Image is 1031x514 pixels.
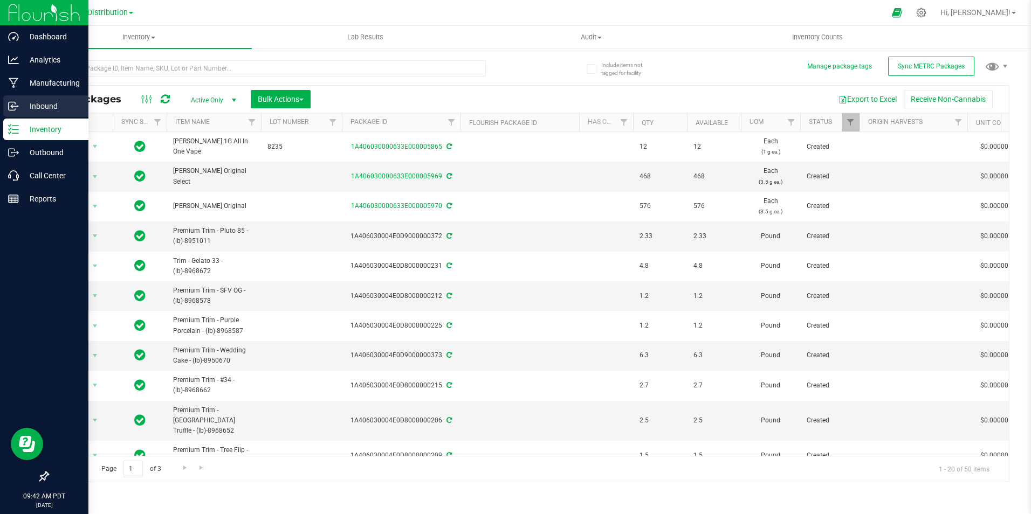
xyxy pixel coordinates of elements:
[445,232,452,240] span: Sync from Compliance System
[747,291,794,301] span: Pound
[173,445,255,466] span: Premium Trim - Tree Flip - (lb)-8968653
[11,428,43,460] iframe: Resource center
[445,143,452,150] span: Sync from Compliance System
[930,461,998,477] span: 1 - 20 of 50 items
[807,350,853,360] span: Created
[967,192,1021,221] td: $0.00000
[88,259,102,274] span: select
[134,258,146,273] span: In Sync
[640,350,681,360] span: 6.3
[445,416,452,424] span: Sync from Compliance System
[693,291,734,301] span: 1.2
[243,113,261,131] a: Filter
[19,53,84,66] p: Analytics
[88,378,102,393] span: select
[19,146,84,159] p: Outbound
[868,118,923,126] a: Origin Harvests
[340,450,462,461] div: 1A406030004E0D8000000209
[88,139,102,154] span: select
[8,101,19,112] inline-svg: Inbound
[8,193,19,204] inline-svg: Reports
[19,77,84,89] p: Manufacturing
[134,318,146,333] span: In Sync
[807,450,853,461] span: Created
[92,461,170,477] span: Page of 3
[807,231,853,241] span: Created
[26,32,252,42] span: Inventory
[19,192,84,205] p: Reports
[885,2,909,23] span: Open Ecommerce Menu
[351,143,442,150] a: 1A406030000633E000005865
[807,201,853,211] span: Created
[976,119,1008,127] a: Unit Cost
[173,375,255,395] span: Premium Trim - #34 - (lb)-8968662
[340,291,462,301] div: 1A406030004E0D8000000212
[8,124,19,135] inline-svg: Inventory
[640,450,681,461] span: 1.5
[747,166,794,186] span: Each
[340,350,462,360] div: 1A406030004E0D9000000373
[747,231,794,241] span: Pound
[258,95,304,103] span: Bulk Actions
[19,30,84,43] p: Dashboard
[747,380,794,391] span: Pound
[340,261,462,271] div: 1A406030004E0D8000000231
[340,231,462,241] div: 1A406030004E0D9000000372
[747,321,794,331] span: Pound
[134,169,146,184] span: In Sync
[693,171,734,182] span: 468
[967,221,1021,251] td: $0.00000
[640,171,681,182] span: 468
[340,415,462,426] div: 1A406030004E0D8000000206
[640,321,681,331] span: 1.2
[747,177,794,187] p: (3.5 g ea.)
[134,378,146,393] span: In Sync
[915,8,928,18] div: Manage settings
[750,118,764,126] a: UOM
[88,288,102,303] span: select
[8,147,19,158] inline-svg: Outbound
[173,201,255,211] span: [PERSON_NAME] Original
[898,62,965,70] span: Sync METRC Packages
[967,281,1021,311] td: $0.00000
[967,401,1021,441] td: $0.00000
[445,172,452,180] span: Sync from Compliance System
[888,57,974,76] button: Sync METRC Packages
[693,231,734,241] span: 2.33
[134,139,146,154] span: In Sync
[831,90,904,108] button: Export to Excel
[640,380,681,391] span: 2.7
[121,118,163,126] a: Sync Status
[693,415,734,426] span: 2.5
[173,226,255,246] span: Premium Trim - Pluto 85 - (lb)-8951011
[173,256,255,276] span: Trim - Gelato 33 - (lb)-8968672
[693,380,734,391] span: 2.7
[134,228,146,244] span: In Sync
[8,54,19,65] inline-svg: Analytics
[967,371,1021,400] td: $0.00000
[445,322,452,329] span: Sync from Compliance System
[88,348,102,363] span: select
[8,31,19,42] inline-svg: Dashboard
[177,461,193,475] a: Go to the next page
[747,350,794,360] span: Pound
[123,461,143,477] input: 1
[967,311,1021,341] td: $0.00000
[640,231,681,241] span: 2.33
[747,415,794,426] span: Pound
[809,118,832,126] a: Status
[173,405,255,436] span: Premium Trim - [GEOGRAPHIC_DATA] Truffle - (lb)-8968652
[693,321,734,331] span: 1.2
[807,62,872,71] button: Manage package tags
[340,321,462,331] div: 1A406030004E0D8000000225
[807,291,853,301] span: Created
[807,171,853,182] span: Created
[967,252,1021,281] td: $0.00000
[251,90,311,108] button: Bulk Actions
[445,262,452,269] span: Sync from Compliance System
[693,450,734,461] span: 1.5
[88,448,102,463] span: select
[640,261,681,271] span: 4.8
[693,201,734,211] span: 576
[807,380,853,391] span: Created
